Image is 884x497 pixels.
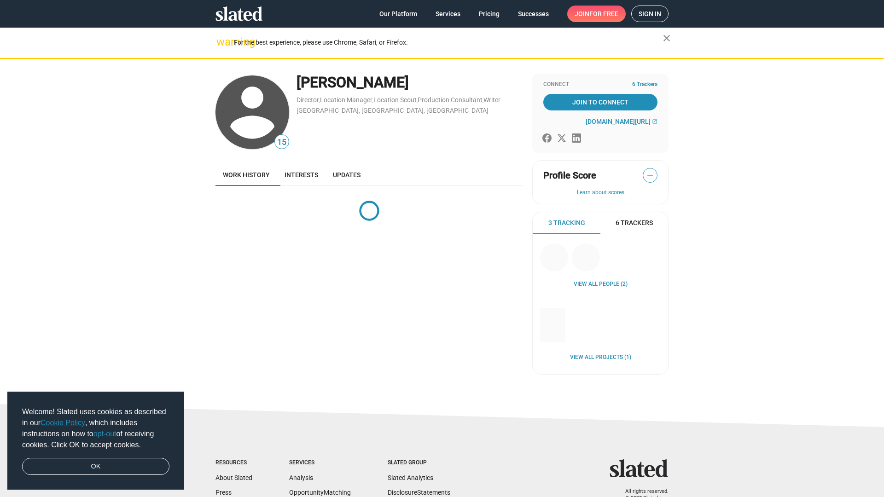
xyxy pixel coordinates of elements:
span: Work history [223,171,270,179]
a: dismiss cookie message [22,458,169,475]
span: Interests [285,171,318,179]
a: [DOMAIN_NAME][URL] [586,118,657,125]
button: Learn about scores [543,189,657,196]
div: Connect [543,81,657,88]
a: opt-out [93,430,116,438]
a: Press [215,489,232,496]
a: Director [297,96,319,104]
span: 6 Trackers [616,219,653,227]
a: Sign in [631,6,669,22]
a: OpportunityMatching [289,489,351,496]
a: Work history [215,164,277,186]
span: Sign in [639,6,661,22]
a: Join To Connect [543,94,657,110]
div: cookieconsent [7,392,184,490]
a: Analysis [289,474,313,481]
span: Updates [333,171,361,179]
a: Updates [326,164,368,186]
a: Location Scout [373,96,417,104]
a: Pricing [471,6,507,22]
span: Profile Score [543,169,596,182]
span: Pricing [479,6,500,22]
span: for free [589,6,618,22]
div: Slated Group [388,459,450,467]
a: [GEOGRAPHIC_DATA], [GEOGRAPHIC_DATA], [GEOGRAPHIC_DATA] [297,107,489,114]
a: Production Consultant [418,96,483,104]
a: Slated Analytics [388,474,433,481]
mat-icon: open_in_new [652,119,657,124]
span: , [372,98,373,103]
span: , [417,98,418,103]
span: Successes [518,6,549,22]
a: Interests [277,164,326,186]
div: Services [289,459,351,467]
span: , [319,98,320,103]
span: — [643,170,657,182]
span: Join [575,6,618,22]
span: Services [436,6,460,22]
a: Location Manager [320,96,372,104]
div: For the best experience, please use Chrome, Safari, or Firefox. [234,36,663,49]
a: View all People (2) [574,281,628,288]
a: About Slated [215,474,252,481]
a: Services [428,6,468,22]
span: 6 Trackers [632,81,657,88]
div: Resources [215,459,252,467]
span: 15 [275,136,289,149]
span: Join To Connect [545,94,656,110]
a: Writer [483,96,500,104]
a: View all Projects (1) [570,354,631,361]
span: 3 Tracking [548,219,585,227]
a: Successes [511,6,556,22]
a: Our Platform [372,6,425,22]
span: Welcome! Slated uses cookies as described in our , which includes instructions on how to of recei... [22,406,169,451]
span: Our Platform [379,6,417,22]
div: [PERSON_NAME] [297,73,523,92]
mat-icon: close [661,33,672,44]
a: Joinfor free [567,6,626,22]
span: [DOMAIN_NAME][URL] [586,118,651,125]
mat-icon: warning [216,36,227,47]
a: Cookie Policy [41,419,85,427]
a: DisclosureStatements [388,489,450,496]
